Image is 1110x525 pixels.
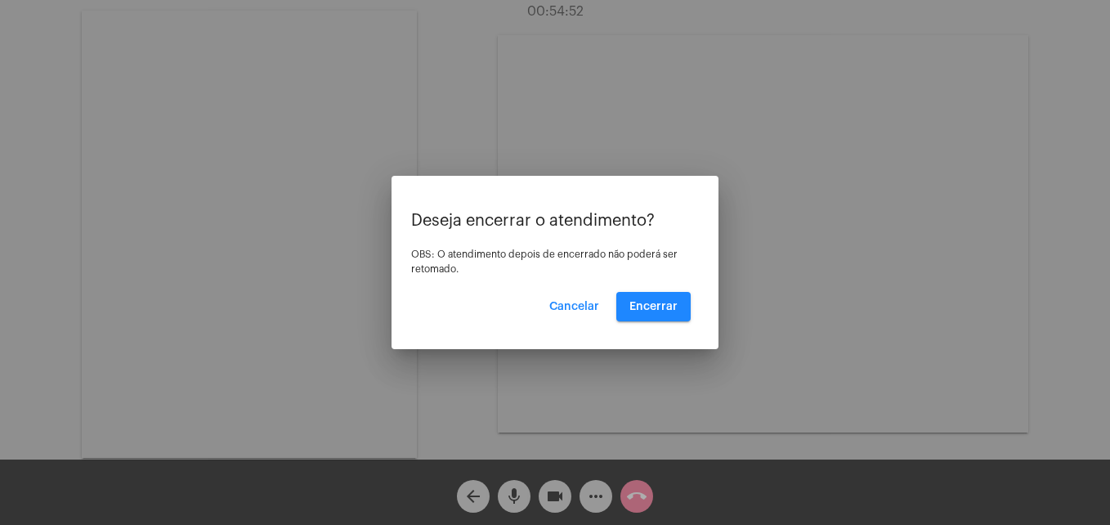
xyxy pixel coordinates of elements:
[629,301,678,312] span: Encerrar
[616,292,691,321] button: Encerrar
[411,249,678,274] span: OBS: O atendimento depois de encerrado não poderá ser retomado.
[536,292,612,321] button: Cancelar
[411,212,699,230] p: Deseja encerrar o atendimento?
[549,301,599,312] span: Cancelar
